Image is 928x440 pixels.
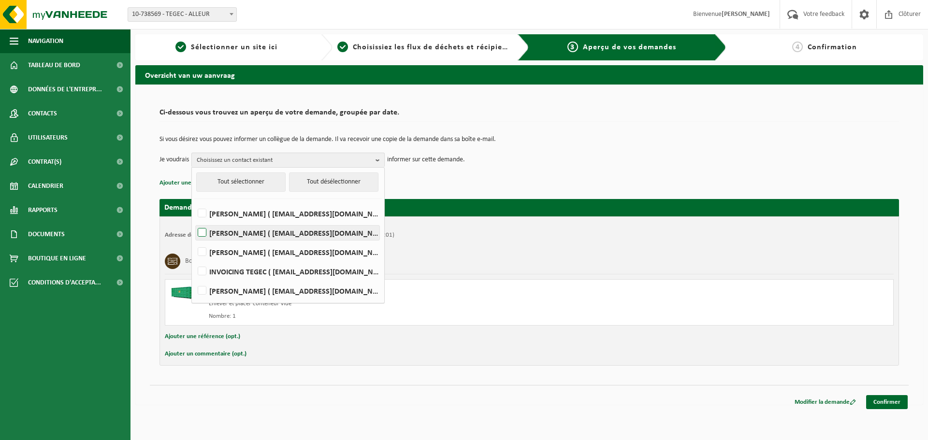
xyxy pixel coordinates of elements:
[159,136,899,143] p: Si vous désirez vous pouvez informer un collègue de la demande. Il va recevoir une copie de la de...
[175,42,186,52] span: 1
[866,395,908,409] a: Confirmer
[289,172,378,192] button: Tout désélectionner
[196,284,379,298] label: [PERSON_NAME] ( [EMAIL_ADDRESS][DOMAIN_NAME] )
[28,53,80,77] span: Tableau de bord
[170,284,199,299] img: HK-XC-30-GN-00.png
[185,254,222,269] h3: Bois traité (B)
[140,42,313,53] a: 1Sélectionner un site ici
[196,206,379,221] label: [PERSON_NAME] ( [EMAIL_ADDRESS][DOMAIN_NAME] )
[28,77,102,101] span: Données de l'entrepr...
[197,153,372,168] span: Choisissez un contact existant
[28,150,61,174] span: Contrat(s)
[191,153,385,167] button: Choisissez un contact existant
[28,246,86,270] span: Boutique en ligne
[387,153,465,167] p: informer sur cette demande.
[792,42,803,52] span: 4
[567,42,578,52] span: 3
[159,177,235,189] button: Ajouter une référence (opt.)
[159,109,899,122] h2: Ci-dessous vous trouvez un aperçu de votre demande, groupée par date.
[135,65,923,84] h2: Overzicht van uw aanvraag
[808,43,857,51] span: Confirmation
[787,395,863,409] a: Modifier la demande
[159,153,189,167] p: Je voudrais
[28,222,65,246] span: Documents
[196,264,379,279] label: INVOICING TEGEC ( [EMAIL_ADDRESS][DOMAIN_NAME] )
[165,348,246,360] button: Ajouter un commentaire (opt.)
[353,43,514,51] span: Choisissiez les flux de déchets et récipients
[28,29,63,53] span: Navigation
[28,270,101,295] span: Conditions d'accepta...
[209,312,568,320] div: Nombre: 1
[28,198,58,222] span: Rapports
[128,7,237,22] span: 10-738569 - TEGEC - ALLEUR
[196,172,286,192] button: Tout sélectionner
[28,101,57,126] span: Contacts
[164,204,237,212] strong: Demande pour [DATE]
[209,300,568,308] div: Enlever et placer conteneur vide
[196,226,379,240] label: [PERSON_NAME] ( [EMAIL_ADDRESS][DOMAIN_NAME] )
[191,43,277,51] span: Sélectionner un site ici
[28,174,63,198] span: Calendrier
[196,245,379,259] label: [PERSON_NAME] ( [EMAIL_ADDRESS][DOMAIN_NAME] )
[128,8,236,21] span: 10-738569 - TEGEC - ALLEUR
[165,330,240,343] button: Ajouter une référence (opt.)
[165,232,226,238] strong: Adresse de placement:
[722,11,770,18] strong: [PERSON_NAME]
[337,42,348,52] span: 2
[583,43,676,51] span: Aperçu de vos demandes
[28,126,68,150] span: Utilisateurs
[337,42,510,53] a: 2Choisissiez les flux de déchets et récipients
